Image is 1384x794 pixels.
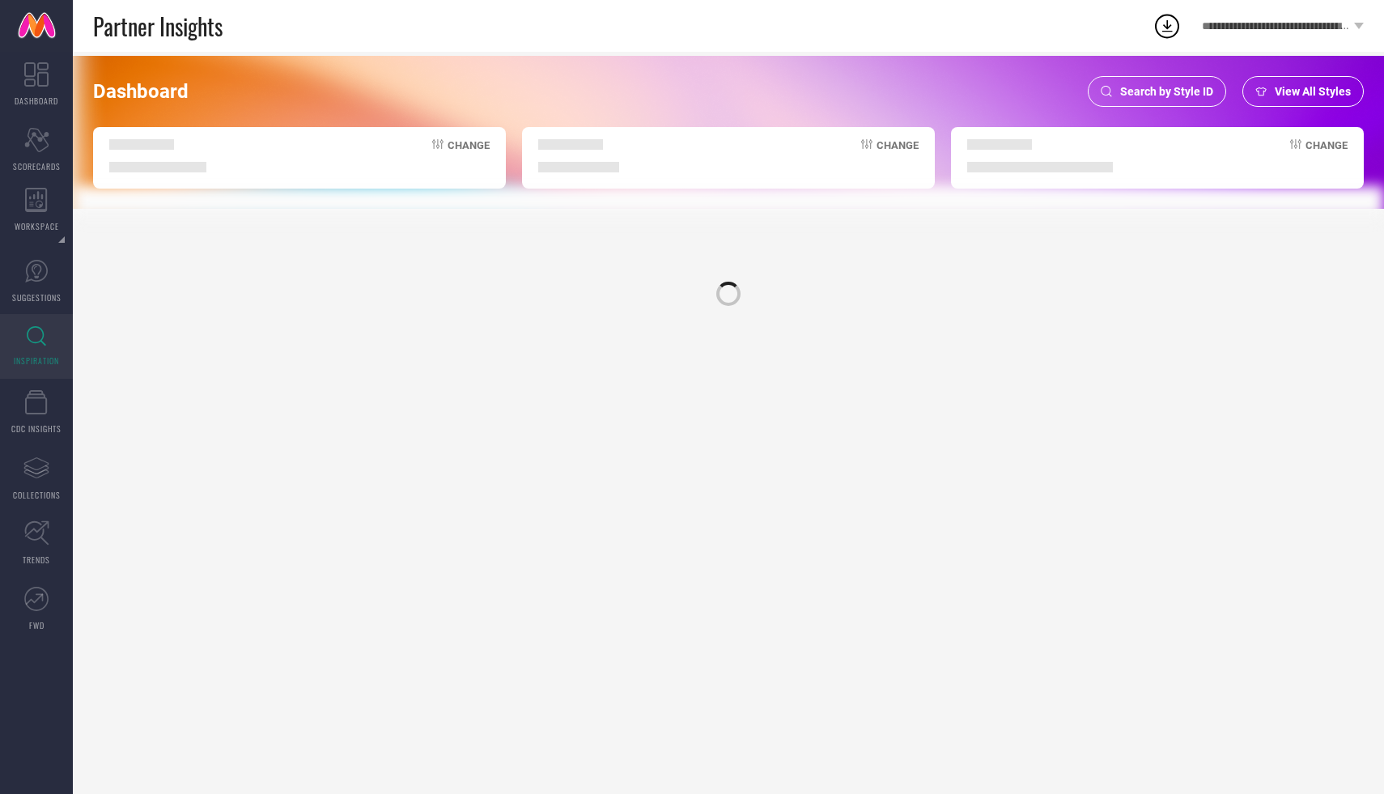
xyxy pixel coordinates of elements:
[1275,85,1351,98] span: View All Styles
[1153,11,1182,40] div: Open download list
[15,95,58,107] span: DASHBOARD
[13,489,61,501] span: COLLECTIONS
[12,291,62,304] span: SUGGESTIONS
[877,139,919,172] span: Change
[29,619,45,631] span: FWD
[93,80,189,103] span: Dashboard
[23,554,50,566] span: TRENDS
[448,139,490,172] span: Change
[14,355,59,367] span: INSPIRATION
[15,220,59,232] span: WORKSPACE
[1120,85,1213,98] span: Search by Style ID
[11,422,62,435] span: CDC INSIGHTS
[13,160,61,172] span: SCORECARDS
[93,10,223,43] span: Partner Insights
[1305,139,1348,172] span: Change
